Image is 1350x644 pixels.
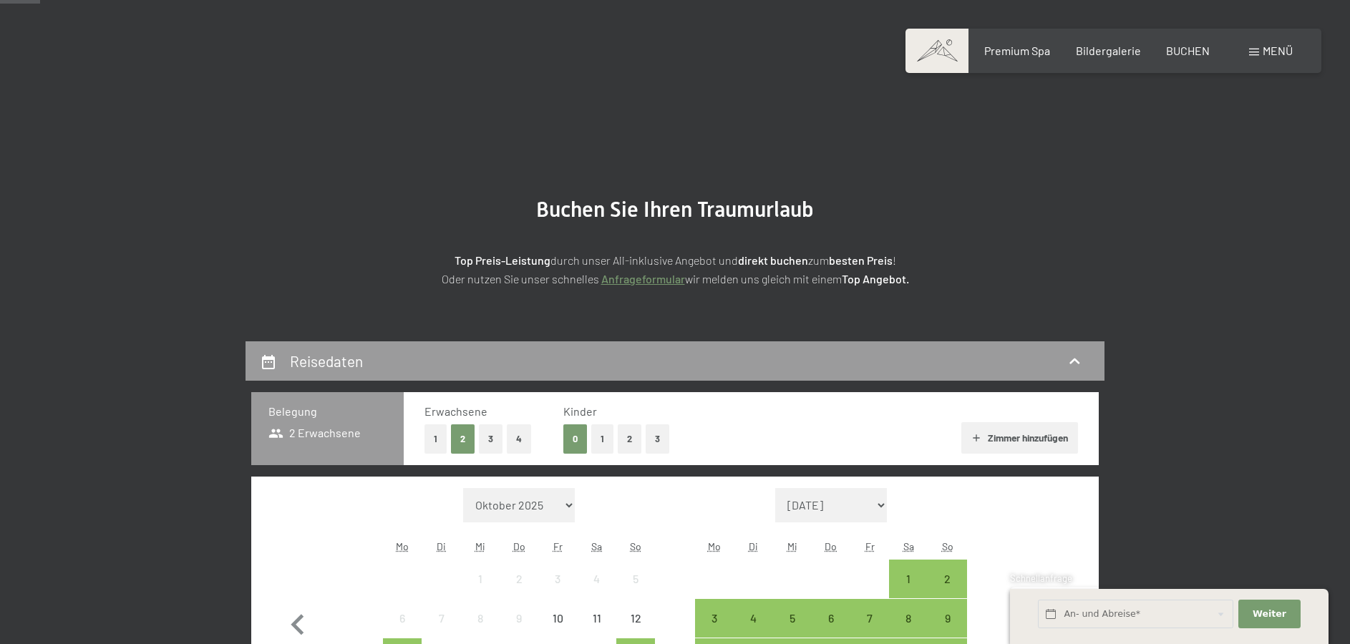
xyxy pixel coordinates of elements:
[829,253,893,267] strong: besten Preis
[772,599,811,638] div: Wed Nov 05 2025
[475,540,485,552] abbr: Mittwoch
[536,197,814,222] span: Buchen Sie Ihren Traumurlaub
[538,599,577,638] div: Anreise nicht möglich
[383,599,422,638] div: Anreise nicht möglich
[501,573,537,609] div: 2
[268,425,361,441] span: 2 Erwachsene
[455,253,550,267] strong: Top Preis-Leistung
[616,599,655,638] div: Anreise nicht möglich
[578,599,616,638] div: Anreise nicht möglich
[268,404,387,419] h3: Belegung
[646,424,669,454] button: 3
[422,599,460,638] div: Anreise nicht möglich
[578,560,616,598] div: Anreise nicht möglich
[928,560,967,598] div: Anreise möglich
[601,272,685,286] a: Anfrageformular
[618,424,641,454] button: 2
[396,540,409,552] abbr: Montag
[618,573,654,609] div: 5
[1238,600,1300,629] button: Weiter
[500,599,538,638] div: Thu Oct 09 2025
[928,599,967,638] div: Anreise möglich
[500,599,538,638] div: Anreise nicht möglich
[579,573,615,609] div: 4
[812,599,850,638] div: Thu Nov 06 2025
[850,599,889,638] div: Fri Nov 07 2025
[984,44,1050,57] a: Premium Spa
[903,540,914,552] abbr: Samstag
[317,251,1033,288] p: durch unser All-inklusive Angebot und zum ! Oder nutzen Sie unser schnelles wir melden uns gleich...
[437,540,446,552] abbr: Dienstag
[889,599,928,638] div: Sat Nov 08 2025
[479,424,502,454] button: 3
[890,573,926,609] div: 1
[825,540,837,552] abbr: Donnerstag
[1076,44,1141,57] a: Bildergalerie
[578,599,616,638] div: Sat Oct 11 2025
[928,560,967,598] div: Sun Nov 02 2025
[461,560,500,598] div: Anreise nicht möglich
[1166,44,1210,57] a: BUCHEN
[578,560,616,598] div: Sat Oct 04 2025
[842,272,909,286] strong: Top Angebot.
[553,540,563,552] abbr: Freitag
[538,599,577,638] div: Fri Oct 10 2025
[616,599,655,638] div: Sun Oct 12 2025
[928,599,967,638] div: Sun Nov 09 2025
[942,540,953,552] abbr: Sonntag
[451,424,475,454] button: 2
[787,540,797,552] abbr: Mittwoch
[616,560,655,598] div: Sun Oct 05 2025
[708,540,721,552] abbr: Montag
[695,599,734,638] div: Anreise möglich
[1010,572,1072,584] span: Schnellanfrage
[461,599,500,638] div: Wed Oct 08 2025
[630,540,641,552] abbr: Sonntag
[734,599,772,638] div: Anreise möglich
[812,599,850,638] div: Anreise möglich
[930,573,966,609] div: 2
[563,404,597,418] span: Kinder
[424,404,487,418] span: Erwachsene
[1263,44,1293,57] span: Menü
[889,599,928,638] div: Anreise möglich
[591,424,613,454] button: 1
[513,540,525,552] abbr: Donnerstag
[772,599,811,638] div: Anreise möglich
[424,424,447,454] button: 1
[500,560,538,598] div: Anreise nicht möglich
[500,560,538,598] div: Thu Oct 02 2025
[290,352,363,370] h2: Reisedaten
[462,573,498,609] div: 1
[538,560,577,598] div: Anreise nicht möglich
[889,560,928,598] div: Sat Nov 01 2025
[461,560,500,598] div: Wed Oct 01 2025
[738,253,808,267] strong: direkt buchen
[540,573,576,609] div: 3
[538,560,577,598] div: Fri Oct 03 2025
[889,560,928,598] div: Anreise möglich
[1253,608,1286,620] span: Weiter
[734,599,772,638] div: Tue Nov 04 2025
[563,424,587,454] button: 0
[616,560,655,598] div: Anreise nicht möglich
[961,422,1078,454] button: Zimmer hinzufügen
[850,599,889,638] div: Anreise möglich
[591,540,602,552] abbr: Samstag
[507,424,531,454] button: 4
[383,599,422,638] div: Mon Oct 06 2025
[695,599,734,638] div: Mon Nov 03 2025
[749,540,758,552] abbr: Dienstag
[865,540,875,552] abbr: Freitag
[461,599,500,638] div: Anreise nicht möglich
[422,599,460,638] div: Tue Oct 07 2025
